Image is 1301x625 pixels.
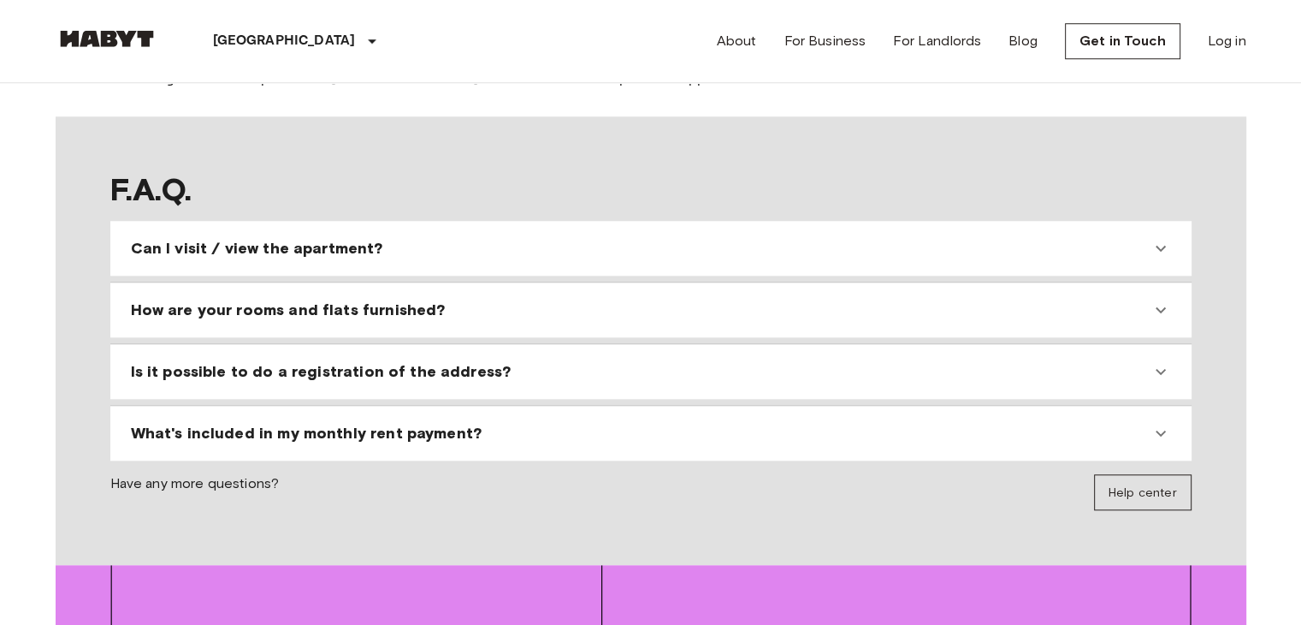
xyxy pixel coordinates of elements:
[56,30,158,47] img: Habyt
[117,413,1185,454] div: What's included in my monthly rent payment?
[131,361,512,382] span: Is it possible to do a registration of the address?
[131,423,482,443] span: What's included in my monthly rent payment?
[1208,31,1246,51] a: Log in
[1008,31,1038,51] a: Blog
[117,289,1185,330] div: How are your rooms and flats furnished?
[1065,23,1180,59] a: Get in Touch
[717,31,757,51] a: About
[117,228,1185,269] div: Can I visit / view the apartment?
[131,300,446,320] span: How are your rooms and flats furnished?
[1109,485,1177,500] span: Help center
[110,171,1192,207] span: F.A.Q.
[784,31,866,51] a: For Business
[110,474,280,510] span: Have any more questions?
[893,31,981,51] a: For Landlords
[131,238,383,259] span: Can I visit / view the apartment?
[1094,474,1192,510] a: Help center
[117,351,1185,392] div: Is it possible to do a registration of the address?
[213,31,356,51] p: [GEOGRAPHIC_DATA]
